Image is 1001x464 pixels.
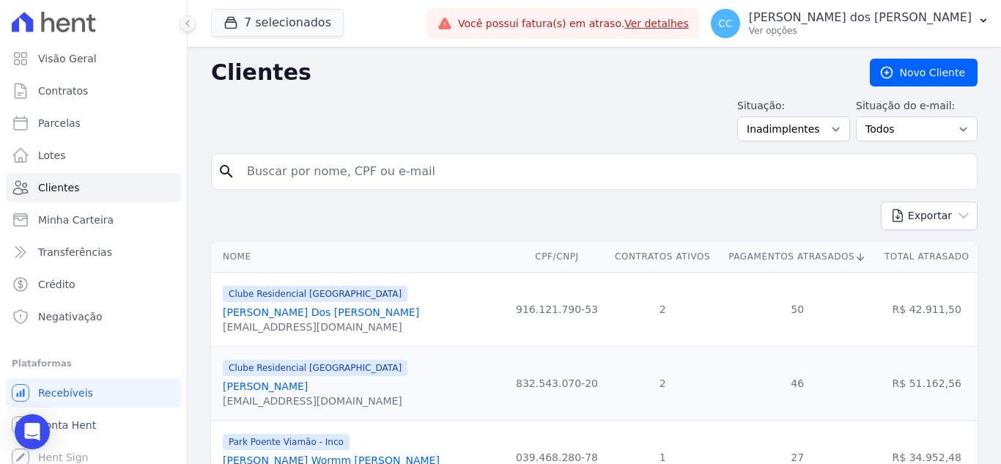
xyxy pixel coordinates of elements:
th: Total Atrasado [876,242,978,272]
th: Contratos Ativos [606,242,719,272]
label: Situação do e-mail: [856,98,978,114]
div: Open Intercom Messenger [15,414,50,449]
a: Visão Geral [6,44,181,73]
div: [EMAIL_ADDRESS][DOMAIN_NAME] [223,320,419,334]
a: Recebíveis [6,378,181,408]
div: Plataformas [12,355,175,372]
span: Recebíveis [38,386,93,400]
td: 46 [719,346,876,420]
a: [PERSON_NAME] [223,380,308,392]
span: Clube Residencial [GEOGRAPHIC_DATA] [223,360,407,376]
span: Negativação [38,309,103,324]
span: Visão Geral [38,51,97,66]
a: Parcelas [6,108,181,138]
td: R$ 42.911,50 [876,272,978,346]
span: Conta Hent [38,418,96,432]
a: Negativação [6,302,181,331]
td: 2 [606,346,719,420]
span: CC [718,18,733,29]
i: search [218,163,235,180]
a: Lotes [6,141,181,170]
button: CC [PERSON_NAME] dos [PERSON_NAME] Ver opções [699,3,1001,44]
p: [PERSON_NAME] dos [PERSON_NAME] [749,10,972,25]
p: Ver opções [749,25,972,37]
button: 7 selecionados [211,9,344,37]
span: Contratos [38,84,88,98]
td: R$ 51.162,56 [876,346,978,420]
a: Novo Cliente [870,59,978,86]
span: Minha Carteira [38,213,114,227]
a: Crédito [6,270,181,299]
a: Ver detalhes [624,18,689,29]
a: Transferências [6,237,181,267]
span: Parcelas [38,116,81,130]
th: Nome [211,242,508,272]
span: Crédito [38,277,75,292]
td: 2 [606,272,719,346]
a: Conta Hent [6,410,181,440]
span: Clube Residencial [GEOGRAPHIC_DATA] [223,286,407,302]
a: Minha Carteira [6,205,181,235]
h2: Clientes [211,59,846,86]
span: Você possui fatura(s) em atraso. [458,16,689,32]
input: Buscar por nome, CPF ou e-mail [238,157,971,186]
th: Pagamentos Atrasados [719,242,876,272]
td: 916.121.790-53 [508,272,606,346]
label: Situação: [737,98,850,114]
span: Clientes [38,180,79,195]
a: Clientes [6,173,181,202]
span: Park Poente Viamão - Inco [223,434,350,450]
a: Contratos [6,76,181,106]
span: Transferências [38,245,112,259]
span: Lotes [38,148,66,163]
button: Exportar [881,202,978,230]
td: 832.543.070-20 [508,346,606,420]
td: 50 [719,272,876,346]
a: [PERSON_NAME] Dos [PERSON_NAME] [223,306,419,318]
th: CPF/CNPJ [508,242,606,272]
div: [EMAIL_ADDRESS][DOMAIN_NAME] [223,394,407,408]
